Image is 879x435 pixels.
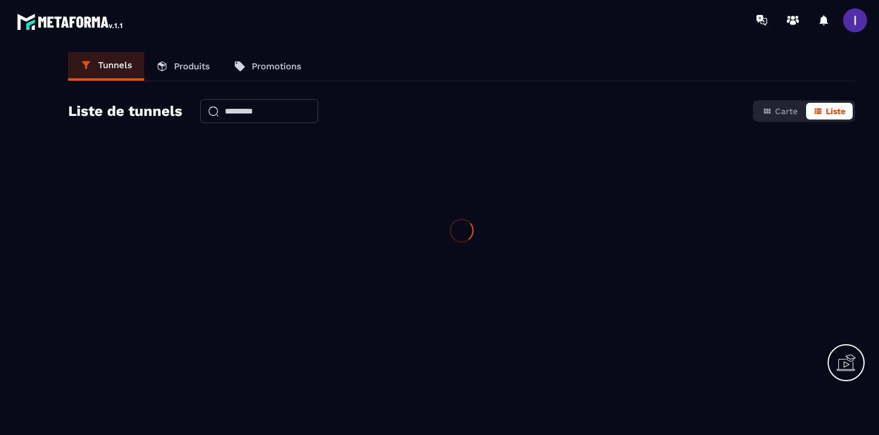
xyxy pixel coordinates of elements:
a: Tunnels [68,52,144,81]
img: logo [17,11,124,32]
a: Promotions [222,52,313,81]
p: Tunnels [98,60,132,71]
a: Produits [144,52,222,81]
button: Carte [755,103,805,120]
p: Produits [174,61,210,72]
button: Liste [806,103,853,120]
h2: Liste de tunnels [68,99,182,123]
p: Promotions [252,61,301,72]
span: Liste [826,106,846,116]
span: Carte [775,106,798,116]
